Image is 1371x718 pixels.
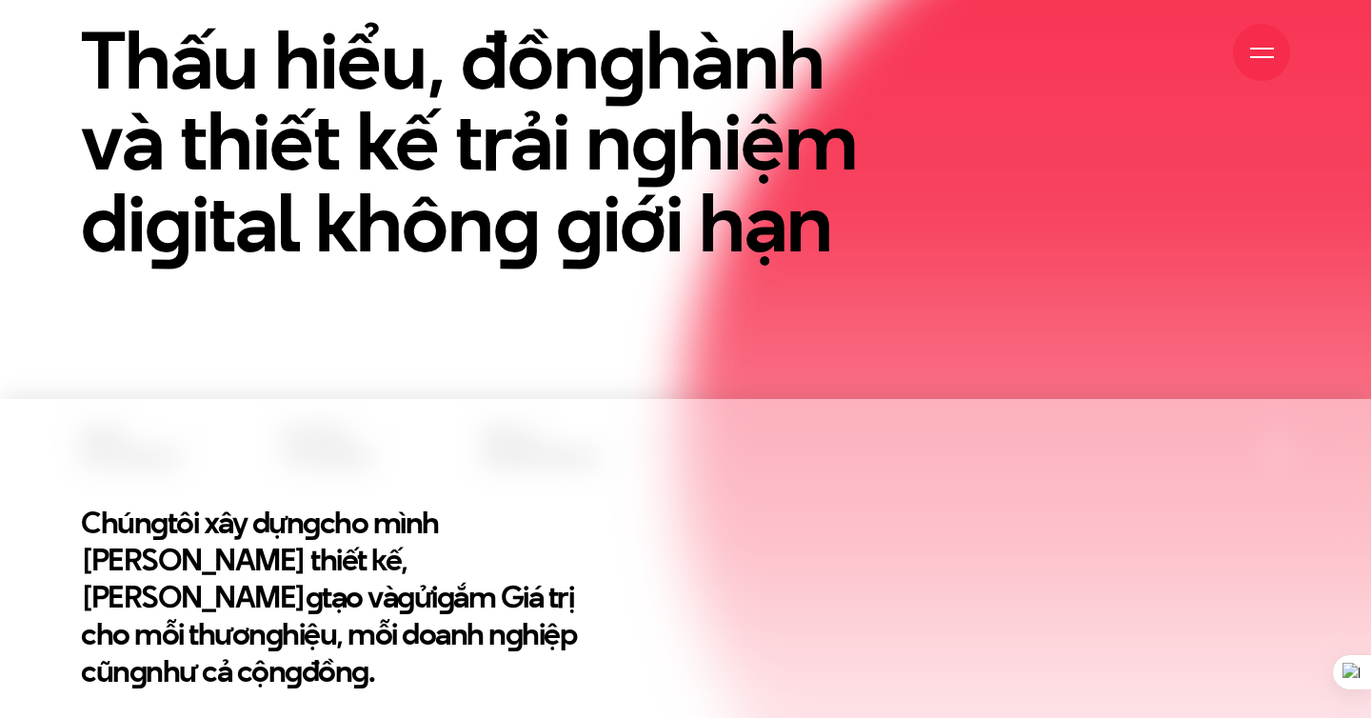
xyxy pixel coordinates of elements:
[437,575,454,618] en: g
[303,501,320,544] en: g
[266,612,283,655] en: g
[145,168,191,279] en: g
[285,649,302,692] en: g
[81,504,583,689] h2: Chún tôi xây dựn cho mình [PERSON_NAME] thiết kế, [PERSON_NAME] tạo và ửi ắm Giá trị cho mỗi thươ...
[129,649,147,692] en: g
[631,86,678,197] en: g
[81,20,878,265] h1: Thấu hiểu, đồn hành và thiết kế trải n hiệm di ital khôn iới hạn
[306,575,323,618] en: g
[506,612,523,655] en: g
[351,649,368,692] en: g
[150,501,168,544] en: g
[397,575,414,618] en: g
[493,168,540,279] en: g
[556,168,603,279] en: g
